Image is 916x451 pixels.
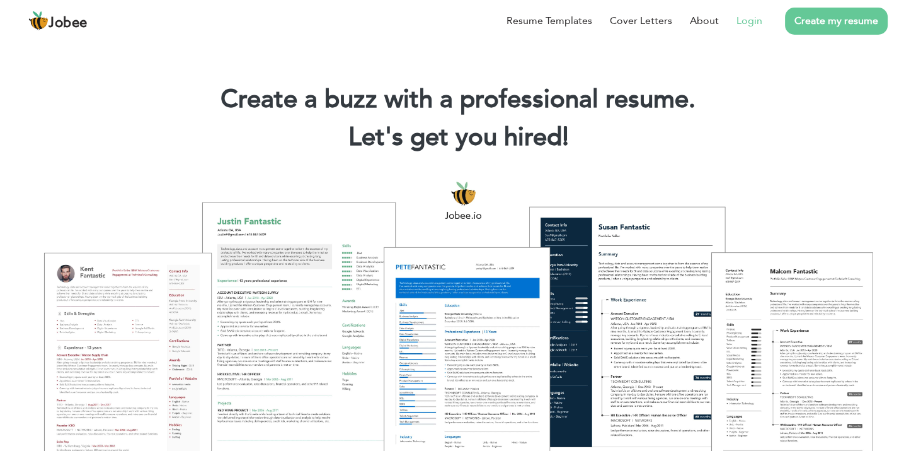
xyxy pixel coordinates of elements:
[690,13,719,28] a: About
[28,11,49,31] img: jobee.io
[785,8,888,35] a: Create my resume
[410,120,569,155] span: get you hired!
[563,120,568,155] span: |
[49,16,88,30] span: Jobee
[736,13,762,28] a: Login
[19,83,897,116] h1: Create a buzz with a professional resume.
[610,13,672,28] a: Cover Letters
[28,11,88,31] a: Jobee
[19,121,897,154] h2: Let's
[507,13,592,28] a: Resume Templates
